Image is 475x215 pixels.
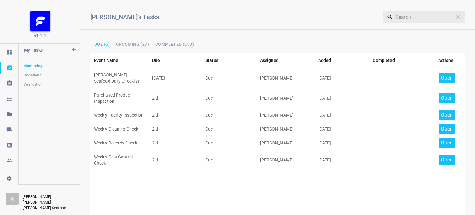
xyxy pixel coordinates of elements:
[439,110,455,120] button: Open
[152,57,168,64] span: Due
[148,122,202,136] td: 2 d
[155,42,194,46] span: Completed (250)
[256,68,315,88] td: [PERSON_NAME]
[90,68,148,88] td: [PERSON_NAME] Seafood Daily Checklist
[148,108,202,122] td: 2 d
[396,11,452,23] input: Search
[318,57,331,64] div: Added
[94,57,118,64] div: Event Name
[24,63,75,69] span: Monitoring
[202,122,256,136] td: Due
[441,156,453,164] p: Open
[256,108,315,122] td: [PERSON_NAME]
[30,11,50,31] img: FB_Logo_Reversed_RGB_Icon.895fbf61.png
[94,57,126,64] span: Event Name
[90,12,334,22] h6: [PERSON_NAME]'s Tasks
[439,93,455,103] button: Open
[441,111,453,119] p: Open
[202,88,256,108] td: Due
[148,136,202,150] td: 2 d
[148,68,202,88] td: [DATE]
[24,81,75,88] span: Verification
[315,150,369,170] td: [DATE]
[153,40,196,48] button: Completed (250)
[113,40,152,48] button: Upcoming (27)
[202,68,256,88] td: Due
[202,136,256,150] td: Due
[256,150,315,170] td: [PERSON_NAME]
[94,42,110,46] span: Due (6)
[90,122,148,136] td: Weekly Cleaning Check
[373,57,403,64] span: Completed
[92,40,112,48] button: Due (6)
[24,44,70,58] p: My Tasks
[439,155,455,165] button: Open
[152,57,160,64] div: Due
[34,32,46,39] span: v1.1.1
[90,108,148,122] td: Weekly Facility Inspection
[441,74,453,82] p: Open
[23,205,72,211] p: [PERSON_NAME] Seafood
[24,72,75,78] span: Deviations
[202,108,256,122] td: Due
[256,88,315,108] td: [PERSON_NAME]
[19,78,80,91] a: Verification
[23,194,74,205] p: [PERSON_NAME] [PERSON_NAME]
[441,139,453,147] p: Open
[373,57,395,64] div: Completed
[318,57,339,64] span: Added
[315,122,369,136] td: [DATE]
[6,193,19,205] div: A
[205,57,226,64] span: Status
[19,60,80,72] a: Monitoring
[441,94,453,102] p: Open
[260,57,287,64] span: Assigned
[315,68,369,88] td: [DATE]
[315,88,369,108] td: [DATE]
[315,136,369,150] td: [DATE]
[256,122,315,136] td: [PERSON_NAME]
[260,57,279,64] div: Assigned
[387,14,393,20] svg: Search
[256,136,315,150] td: [PERSON_NAME]
[439,73,455,83] button: Open
[439,124,455,134] button: Open
[148,88,202,108] td: 2 d
[439,138,455,148] button: Open
[148,150,202,170] td: 2 d
[19,69,80,81] a: Deviations
[90,88,148,108] td: Purchased Product Inspection
[202,150,256,170] td: Due
[315,108,369,122] td: [DATE]
[116,42,149,46] span: Upcoming (27)
[441,125,453,133] p: Open
[90,150,148,170] td: Weekly Pest Control Check
[205,57,218,64] div: Status
[90,136,148,150] td: Weekly Records Check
